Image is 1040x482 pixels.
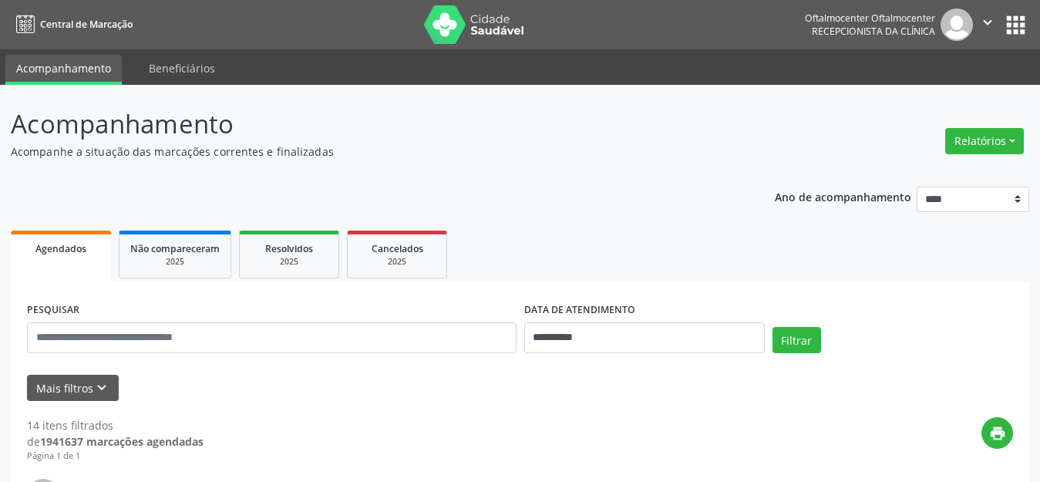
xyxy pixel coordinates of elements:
div: 2025 [251,256,328,268]
div: 2025 [130,256,220,268]
span: Central de Marcação [40,18,133,31]
i:  [979,14,996,31]
div: 2025 [358,256,436,268]
label: PESQUISAR [27,298,79,322]
button:  [973,8,1002,41]
a: Beneficiários [138,55,226,82]
span: Agendados [35,242,86,255]
p: Acompanhamento [11,105,724,143]
a: Acompanhamento [5,55,122,85]
a: Central de Marcação [11,12,133,37]
strong: 1941637 marcações agendadas [40,434,204,449]
i: print [989,425,1006,442]
button: Mais filtroskeyboard_arrow_down [27,375,119,402]
label: DATA DE ATENDIMENTO [524,298,635,322]
button: print [981,417,1013,449]
button: Relatórios [945,128,1024,154]
span: Recepcionista da clínica [812,25,935,38]
img: img [941,8,973,41]
span: Resolvidos [265,242,313,255]
div: de [27,433,204,450]
p: Ano de acompanhamento [775,187,911,206]
span: Não compareceram [130,242,220,255]
i: keyboard_arrow_down [93,379,110,396]
span: Cancelados [372,242,423,255]
div: Página 1 de 1 [27,450,204,463]
div: Oftalmocenter Oftalmocenter [805,12,935,25]
div: 14 itens filtrados [27,417,204,433]
button: Filtrar [772,327,821,353]
button: apps [1002,12,1029,39]
p: Acompanhe a situação das marcações correntes e finalizadas [11,143,724,160]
